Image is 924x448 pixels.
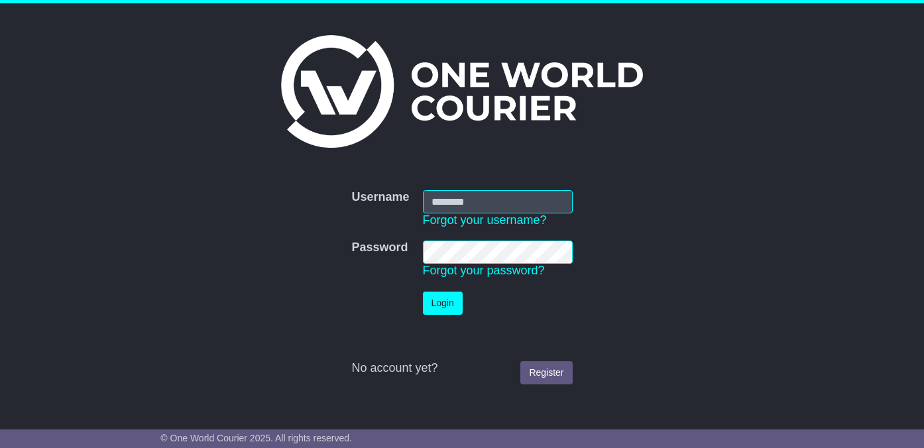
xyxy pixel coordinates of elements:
span: © One World Courier 2025. All rights reserved. [160,433,352,443]
a: Forgot your password? [423,264,545,277]
button: Login [423,292,463,315]
img: One World [281,35,643,148]
a: Forgot your username? [423,213,547,227]
label: Username [351,190,409,205]
label: Password [351,241,408,255]
div: No account yet? [351,361,572,376]
a: Register [520,361,572,384]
